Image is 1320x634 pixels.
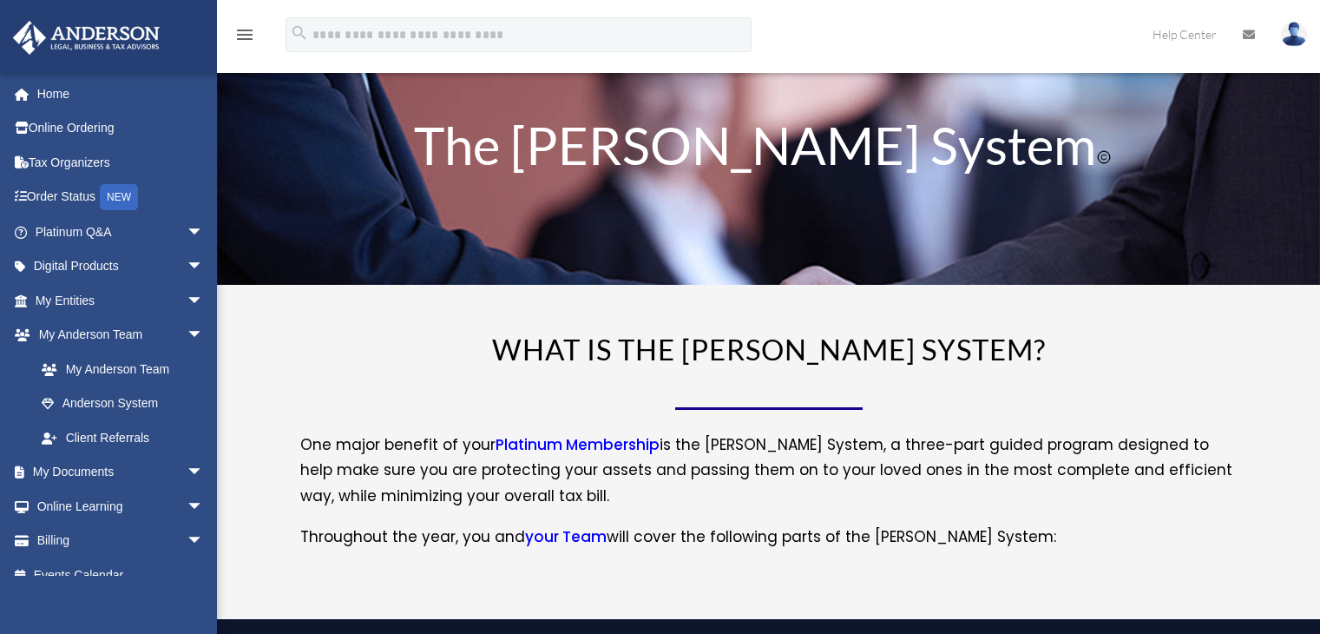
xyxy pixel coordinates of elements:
[187,524,221,559] span: arrow_drop_down
[12,489,230,524] a: Online Learningarrow_drop_down
[234,30,255,45] a: menu
[496,434,660,464] a: Platinum Membership
[12,283,230,318] a: My Entitiesarrow_drop_down
[12,215,230,249] a: Platinum Q&Aarrow_drop_down
[187,283,221,319] span: arrow_drop_down
[12,558,230,592] a: Events Calendar
[187,455,221,491] span: arrow_drop_down
[300,525,1238,551] p: Throughout the year, you and will cover the following parts of the [PERSON_NAME] System:
[187,215,221,250] span: arrow_drop_down
[100,184,138,210] div: NEW
[12,111,230,146] a: Online Ordering
[24,420,230,455] a: Client Referrals
[12,145,230,180] a: Tax Organizers
[12,318,230,353] a: My Anderson Teamarrow_drop_down
[12,180,230,215] a: Order StatusNEW
[12,524,230,558] a: Billingarrow_drop_down
[187,249,221,285] span: arrow_drop_down
[290,23,309,43] i: search
[187,489,221,525] span: arrow_drop_down
[300,433,1238,525] p: One major benefit of your is the [PERSON_NAME] System, a three-part guided program designed to he...
[187,318,221,353] span: arrow_drop_down
[24,352,230,386] a: My Anderson Team
[525,526,607,556] a: your Team
[1281,22,1307,47] img: User Pic
[24,386,221,421] a: Anderson System
[492,332,1046,367] span: WHAT IS THE [PERSON_NAME] SYSTEM?
[327,119,1210,180] h1: The [PERSON_NAME] System
[12,455,230,490] a: My Documentsarrow_drop_down
[8,21,165,55] img: Anderson Advisors Platinum Portal
[12,249,230,284] a: Digital Productsarrow_drop_down
[234,24,255,45] i: menu
[12,76,230,111] a: Home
